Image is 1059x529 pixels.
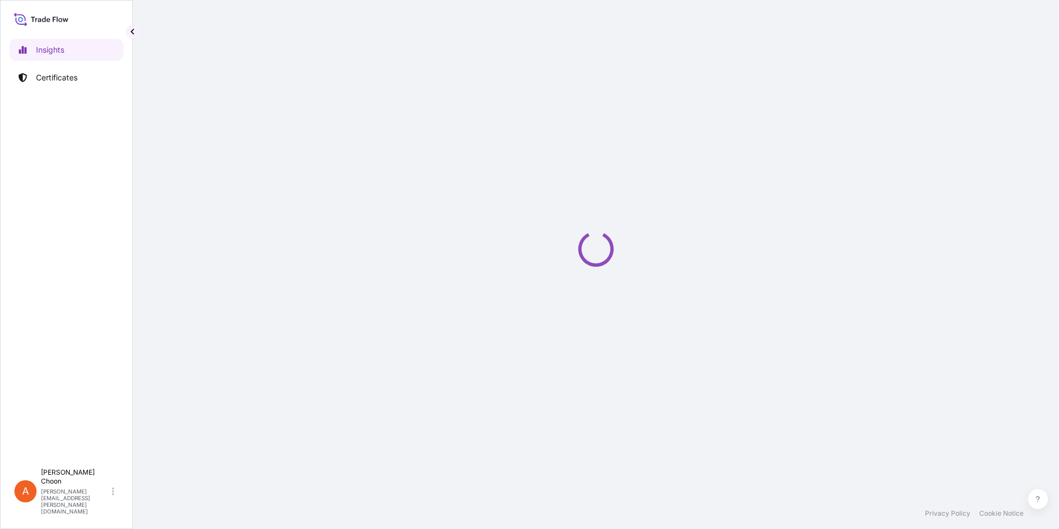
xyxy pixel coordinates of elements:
[41,488,110,515] p: [PERSON_NAME][EMAIL_ADDRESS][PERSON_NAME][DOMAIN_NAME]
[22,486,29,497] span: A
[925,509,970,518] a: Privacy Policy
[9,67,124,89] a: Certificates
[36,72,78,83] p: Certificates
[9,39,124,61] a: Insights
[979,509,1024,518] a: Cookie Notice
[36,44,64,55] p: Insights
[41,468,110,486] p: [PERSON_NAME] Choon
